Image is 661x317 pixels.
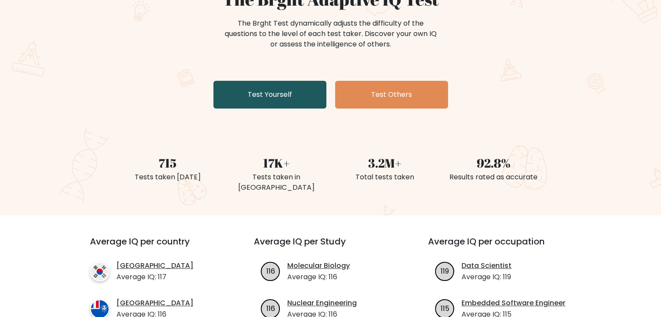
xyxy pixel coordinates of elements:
div: 92.8% [445,154,543,172]
div: The Brght Test dynamically adjusts the difficulty of the questions to the level of each test take... [222,18,439,50]
text: 116 [266,266,275,276]
p: Average IQ: 119 [462,272,512,282]
a: Nuclear Engineering [287,298,357,308]
h3: Average IQ per Study [254,236,407,257]
a: Embedded Software Engineer [462,298,565,308]
a: Data Scientist [462,261,512,271]
text: 115 [441,303,449,313]
img: country [90,262,110,281]
div: 715 [119,154,217,172]
p: Average IQ: 117 [116,272,193,282]
a: Test Yourself [213,81,326,109]
a: Molecular Biology [287,261,350,271]
div: Tests taken [DATE] [119,172,217,182]
div: Tests taken in [GEOGRAPHIC_DATA] [227,172,326,193]
div: 17K+ [227,154,326,172]
div: Results rated as accurate [445,172,543,182]
div: Total tests taken [336,172,434,182]
text: 119 [441,266,449,276]
p: Average IQ: 116 [287,272,350,282]
a: [GEOGRAPHIC_DATA] [116,261,193,271]
h3: Average IQ per country [90,236,223,257]
text: 116 [266,303,275,313]
a: [GEOGRAPHIC_DATA] [116,298,193,308]
div: 3.2M+ [336,154,434,172]
h3: Average IQ per occupation [428,236,581,257]
a: Test Others [335,81,448,109]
